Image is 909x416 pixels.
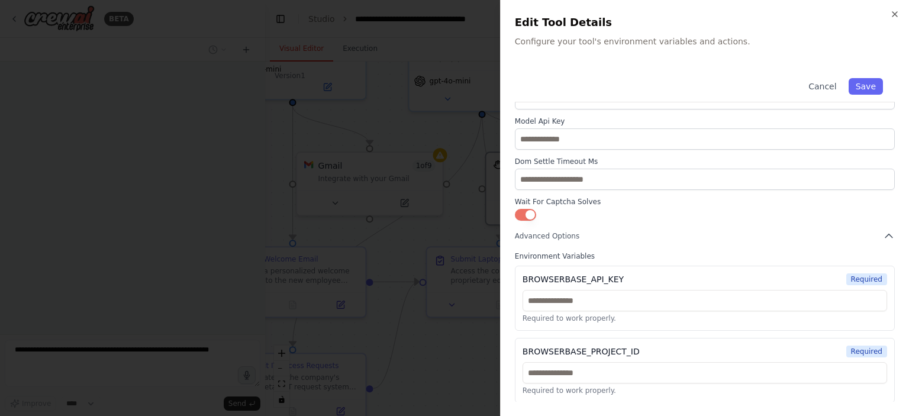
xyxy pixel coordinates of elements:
[801,78,843,95] button: Cancel
[515,251,895,261] label: Environment Variables
[515,230,895,242] button: Advanced Options
[846,346,887,357] span: Required
[523,346,640,357] div: BROWSERBASE_PROJECT_ID
[515,14,895,31] h2: Edit Tool Details
[515,117,895,126] label: Model Api Key
[846,273,887,285] span: Required
[515,36,895,47] p: Configure your tool's environment variables and actions.
[515,231,579,241] span: Advanced Options
[515,197,895,207] label: Wait For Captcha Solves
[523,273,624,285] div: BROWSERBASE_API_KEY
[523,314,887,323] p: Required to work properly.
[515,157,895,166] label: Dom Settle Timeout Ms
[523,386,887,395] p: Required to work properly.
[849,78,883,95] button: Save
